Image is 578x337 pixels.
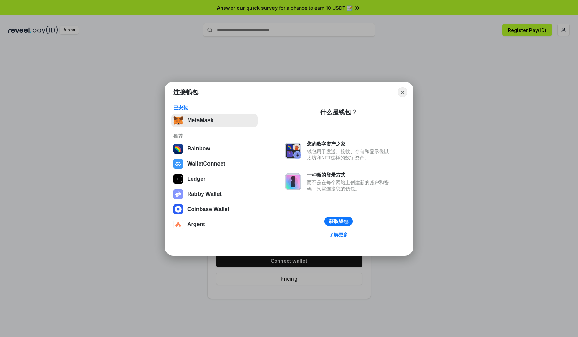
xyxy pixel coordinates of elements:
[187,191,222,197] div: Rabby Wallet
[171,172,258,186] button: Ledger
[171,157,258,171] button: WalletConnect
[329,218,348,224] div: 获取钱包
[173,133,256,139] div: 推荐
[187,206,229,212] div: Coinbase Wallet
[171,202,258,216] button: Coinbase Wallet
[173,159,183,169] img: svg+xml,%3Csvg%20width%3D%2228%22%20height%3D%2228%22%20viewBox%3D%220%200%2028%2028%22%20fill%3D...
[187,221,205,228] div: Argent
[329,232,348,238] div: 了解更多
[173,88,198,96] h1: 连接钱包
[171,187,258,201] button: Rabby Wallet
[324,217,353,226] button: 获取钱包
[307,148,392,161] div: 钱包用于发送、接收、存储和显示像以太坊和NFT这样的数字资产。
[173,189,183,199] img: svg+xml,%3Csvg%20xmlns%3D%22http%3A%2F%2Fwww.w3.org%2F2000%2Fsvg%22%20fill%3D%22none%22%20viewBox...
[398,87,407,97] button: Close
[307,179,392,192] div: 而不是在每个网站上创建新的账户和密码，只需连接您的钱包。
[307,172,392,178] div: 一种新的登录方式
[285,143,301,159] img: svg+xml,%3Csvg%20xmlns%3D%22http%3A%2F%2Fwww.w3.org%2F2000%2Fsvg%22%20fill%3D%22none%22%20viewBox...
[173,174,183,184] img: svg+xml,%3Csvg%20xmlns%3D%22http%3A%2F%2Fwww.w3.org%2F2000%2Fsvg%22%20width%3D%2228%22%20height%3...
[187,117,213,124] div: MetaMask
[307,141,392,147] div: 您的数字资产之家
[173,204,183,214] img: svg+xml,%3Csvg%20width%3D%2228%22%20height%3D%2228%22%20viewBox%3D%220%200%2028%2028%22%20fill%3D...
[325,230,352,239] a: 了解更多
[173,220,183,229] img: svg+xml,%3Csvg%20width%3D%2228%22%20height%3D%2228%22%20viewBox%3D%220%200%2028%2028%22%20fill%3D...
[187,161,225,167] div: WalletConnect
[320,108,357,116] div: 什么是钱包？
[171,218,258,231] button: Argent
[187,146,210,152] div: Rainbow
[171,114,258,127] button: MetaMask
[173,105,256,111] div: 已安装
[171,142,258,156] button: Rainbow
[173,116,183,125] img: svg+xml,%3Csvg%20fill%3D%22none%22%20height%3D%2233%22%20viewBox%3D%220%200%2035%2033%22%20width%...
[187,176,205,182] div: Ledger
[173,144,183,154] img: svg+xml,%3Csvg%20width%3D%22120%22%20height%3D%22120%22%20viewBox%3D%220%200%20120%20120%22%20fil...
[285,173,301,190] img: svg+xml,%3Csvg%20xmlns%3D%22http%3A%2F%2Fwww.w3.org%2F2000%2Fsvg%22%20fill%3D%22none%22%20viewBox...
